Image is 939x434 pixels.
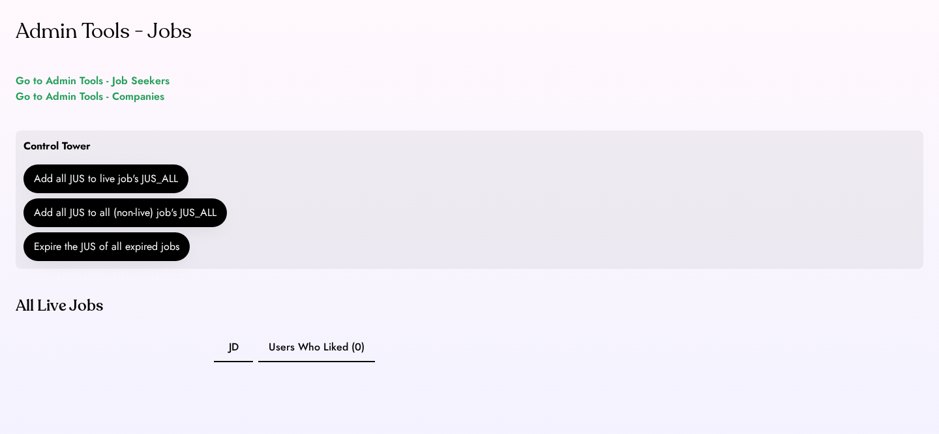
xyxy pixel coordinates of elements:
[23,138,91,154] div: Control Tower
[214,333,253,362] button: JD
[23,164,188,193] button: Add all JUS to live job's JUS_ALL
[16,296,785,317] div: All Live Jobs
[16,16,192,47] div: Admin Tools - Jobs
[23,232,190,261] button: Expire the JUS of all expired jobs
[23,198,227,227] button: Add all JUS to all (non-live) job's JUS_ALL
[258,333,375,362] button: Users Who Liked (0)
[16,73,170,89] a: Go to Admin Tools - Job Seekers
[16,89,164,104] a: Go to Admin Tools - Companies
